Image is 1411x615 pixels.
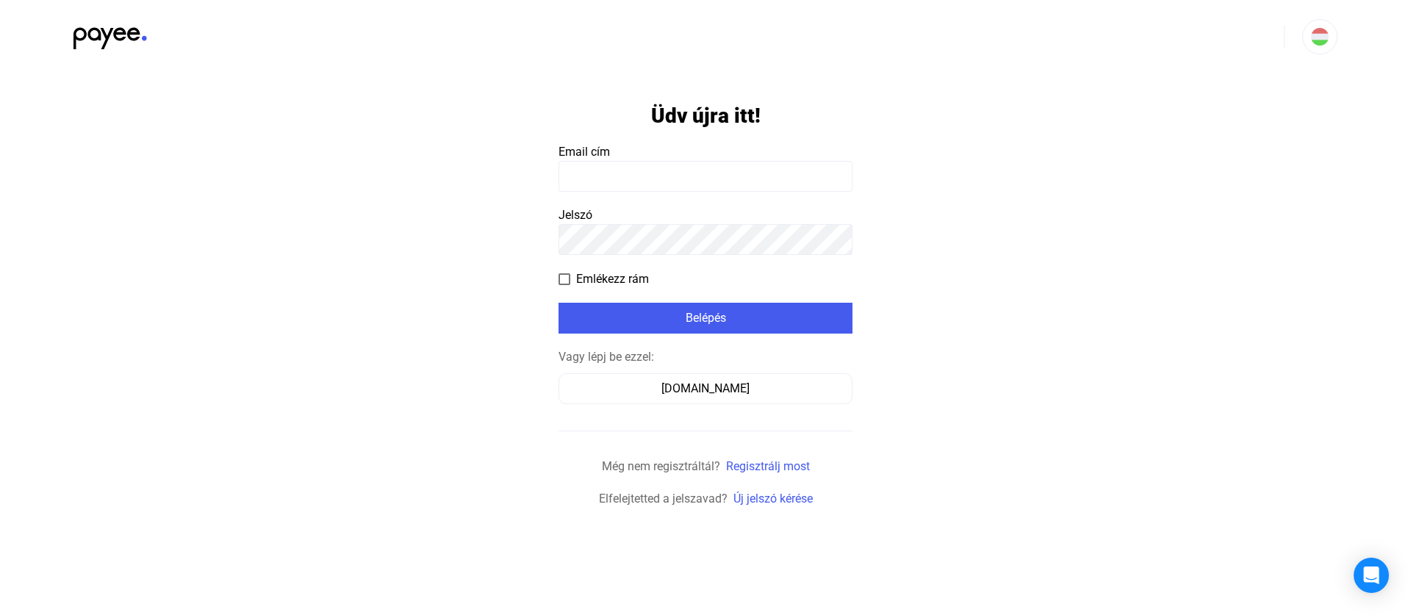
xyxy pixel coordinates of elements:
span: Jelszó [559,208,592,222]
span: Még nem regisztráltál? [602,459,720,473]
div: [DOMAIN_NAME] [564,380,847,398]
img: HU [1311,28,1329,46]
span: Email cím [559,145,610,159]
button: [DOMAIN_NAME] [559,373,852,404]
button: Belépés [559,303,852,334]
h1: Üdv újra itt! [651,103,761,129]
img: black-payee-blue-dot.svg [73,19,147,49]
a: Új jelszó kérése [733,492,813,506]
span: Elfelejtetted a jelszavad? [599,492,728,506]
button: HU [1302,19,1338,54]
div: Belépés [563,309,848,327]
div: Vagy lépj be ezzel: [559,348,852,366]
a: Regisztrálj most [726,459,810,473]
a: [DOMAIN_NAME] [559,381,852,395]
div: Open Intercom Messenger [1354,558,1389,593]
span: Emlékezz rám [576,270,649,288]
